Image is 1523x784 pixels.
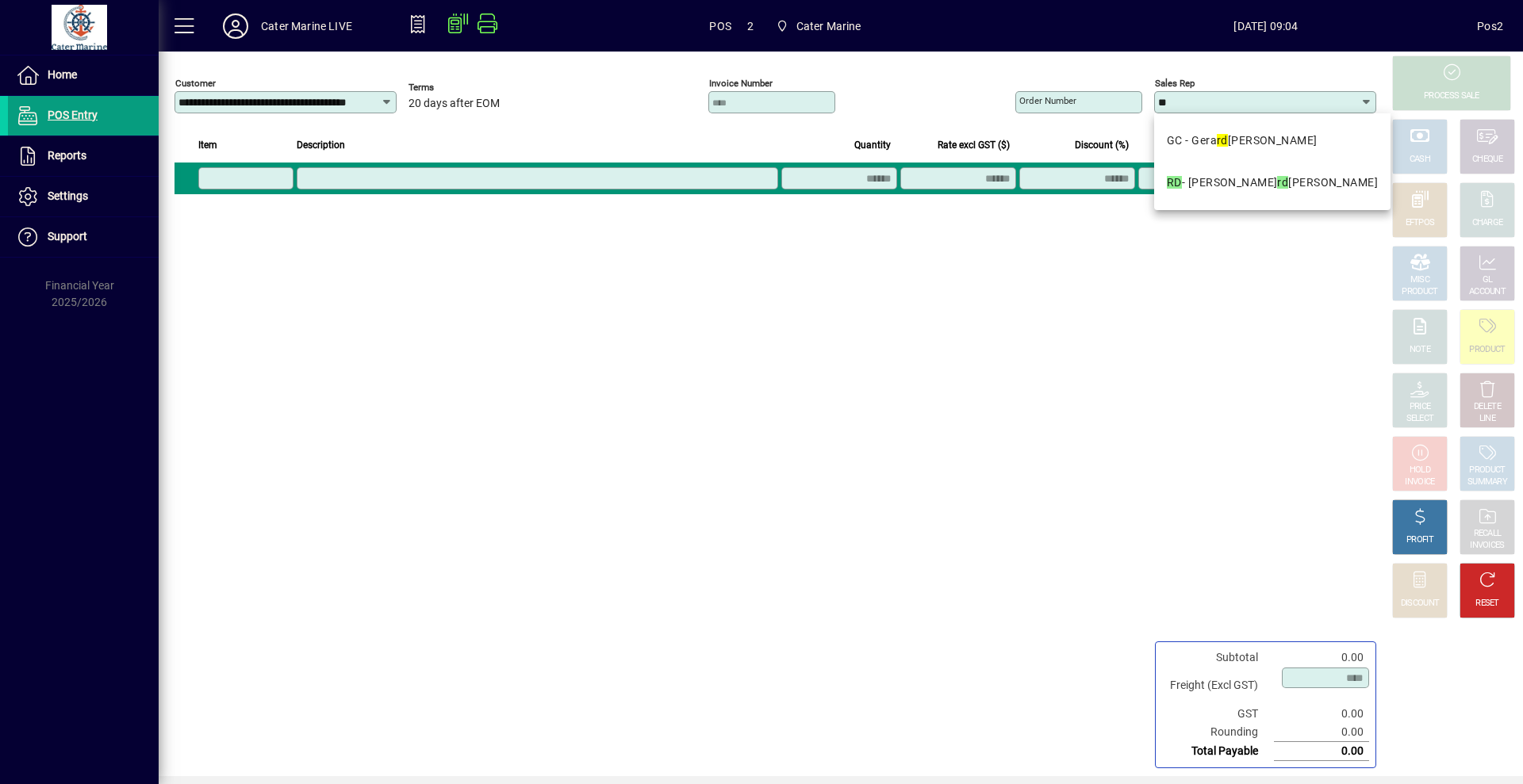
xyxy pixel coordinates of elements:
[8,55,159,95] a: Home
[175,78,216,89] mat-label: Customer
[48,149,86,162] span: Reports
[1467,476,1507,488] div: SUMMARY
[48,230,87,243] span: Support
[1475,598,1499,610] div: RESET
[8,136,159,176] a: Reports
[1075,136,1129,154] span: Discount (%)
[1162,648,1274,667] td: Subtotal
[1474,401,1501,413] div: DELETE
[1477,13,1503,39] div: Pos2
[1162,705,1274,723] td: GST
[1410,154,1430,166] div: CASH
[709,78,773,89] mat-label: Invoice number
[938,136,1010,154] span: Rate excl GST ($)
[1217,134,1228,147] em: rd
[1474,528,1502,540] div: RECALL
[796,13,861,39] span: Cater Marine
[261,13,352,39] div: Cater Marine LIVE
[1162,723,1274,742] td: Rounding
[1406,217,1435,229] div: EFTPOS
[709,13,731,39] span: POS
[1406,413,1434,425] div: SELECT
[48,109,98,121] span: POS Entry
[1277,176,1288,189] em: rd
[48,68,77,81] span: Home
[409,82,504,93] span: Terms
[1424,90,1479,102] div: PROCESS SALE
[1472,154,1502,166] div: CHEQUE
[1469,344,1505,356] div: PRODUCT
[8,177,159,216] a: Settings
[1154,120,1391,162] mat-option: GC - Gerard Cantin
[1055,13,1478,39] span: [DATE] 09:04
[1162,667,1274,705] td: Freight (Excl GST)
[1469,286,1506,298] div: ACCOUNT
[1406,534,1433,546] div: PROFIT
[210,12,261,40] button: Profile
[1402,286,1437,298] div: PRODUCT
[1470,540,1504,552] div: INVOICES
[48,189,88,202] span: Settings
[1410,274,1429,286] div: MISC
[1274,648,1369,667] td: 0.00
[1410,344,1430,356] div: NOTE
[1469,465,1505,476] div: PRODUCT
[854,136,891,154] span: Quantity
[198,136,217,154] span: Item
[1483,274,1493,286] div: GL
[1405,476,1434,488] div: INVOICE
[1410,465,1430,476] div: HOLD
[1167,174,1378,191] div: - [PERSON_NAME] [PERSON_NAME]
[1154,162,1391,204] mat-option: RD - Richard Darby
[1162,742,1274,761] td: Total Payable
[1167,176,1182,189] em: RD
[1472,217,1503,229] div: CHARGE
[1274,723,1369,742] td: 0.00
[1274,705,1369,723] td: 0.00
[1155,78,1195,89] mat-label: Sales rep
[1019,95,1076,106] mat-label: Order number
[409,98,500,110] span: 20 days after EOM
[1401,598,1439,610] div: DISCOUNT
[1274,742,1369,761] td: 0.00
[747,13,754,39] span: 2
[1167,132,1318,149] div: GC - Gera [PERSON_NAME]
[297,136,345,154] span: Description
[1410,401,1431,413] div: PRICE
[8,217,159,257] a: Support
[1479,413,1495,425] div: LINE
[769,12,868,40] span: Cater Marine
